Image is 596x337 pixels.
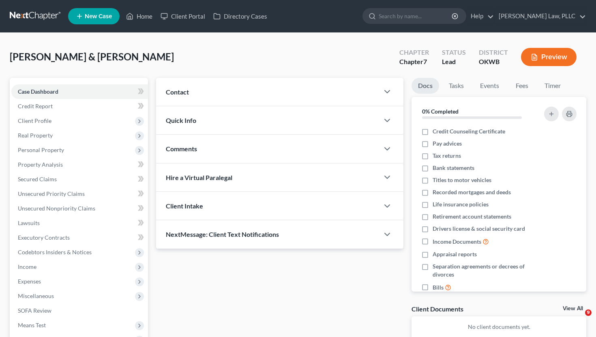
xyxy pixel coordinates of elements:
span: Unsecured Priority Claims [18,190,85,197]
a: Unsecured Priority Claims [11,187,148,201]
strong: 0% Completed [422,108,459,115]
span: NextMessage: Client Text Notifications [166,230,279,238]
div: OKWB [479,57,508,67]
span: Lawsuits [18,219,40,226]
a: Credit Report [11,99,148,114]
a: Directory Cases [209,9,271,24]
a: Property Analysis [11,157,148,172]
span: Bills [433,283,444,292]
a: Lawsuits [11,216,148,230]
a: Home [122,9,157,24]
span: Income Documents [433,238,481,246]
div: Chapter [399,57,429,67]
span: Separation agreements or decrees of divorces [433,262,536,279]
div: District [479,48,508,57]
span: Credit Counseling Certificate [433,127,505,135]
span: Titles to motor vehicles [433,176,491,184]
span: Life insurance policies [433,200,489,208]
a: [PERSON_NAME] Law, PLLC [495,9,586,24]
span: Credit Report [18,103,53,109]
span: Contact [166,88,189,96]
span: Codebtors Insiders & Notices [18,249,92,255]
span: Income [18,263,36,270]
span: Client Profile [18,117,51,124]
span: [PERSON_NAME] & [PERSON_NAME] [10,51,174,62]
span: Executory Contracts [18,234,70,241]
p: No client documents yet. [418,323,580,331]
span: Real Property [18,132,53,139]
a: Executory Contracts [11,230,148,245]
span: Case Dashboard [18,88,58,95]
span: Property Analysis [18,161,63,168]
div: Client Documents [412,305,463,313]
span: 7 [423,58,427,65]
a: Timer [538,78,567,94]
a: View All [563,306,583,311]
a: SOFA Review [11,303,148,318]
span: Recorded mortgages and deeds [433,188,511,196]
a: Fees [509,78,535,94]
div: Status [442,48,466,57]
input: Search by name... [379,9,453,24]
span: Hire a Virtual Paralegal [166,174,232,181]
span: Expenses [18,278,41,285]
span: 9 [585,309,592,316]
span: Retirement account statements [433,213,511,221]
a: Events [474,78,506,94]
a: Tasks [442,78,470,94]
a: Secured Claims [11,172,148,187]
div: Lead [442,57,466,67]
a: Help [467,9,494,24]
span: Drivers license & social security card [433,225,525,233]
span: Secured Claims [18,176,57,182]
span: Means Test [18,322,46,328]
span: Pay advices [433,140,462,148]
span: Tax returns [433,152,461,160]
span: Comments [166,145,197,152]
span: SOFA Review [18,307,51,314]
button: Preview [521,48,577,66]
a: Unsecured Nonpriority Claims [11,201,148,216]
a: Client Portal [157,9,209,24]
span: Bank statements [433,164,474,172]
span: Quick Info [166,116,196,124]
iframe: Intercom live chat [568,309,588,329]
span: Unsecured Nonpriority Claims [18,205,95,212]
span: Client Intake [166,202,203,210]
span: Personal Property [18,146,64,153]
div: Chapter [399,48,429,57]
a: Docs [412,78,439,94]
a: Case Dashboard [11,84,148,99]
span: Appraisal reports [433,250,477,258]
span: New Case [85,13,112,19]
span: Miscellaneous [18,292,54,299]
